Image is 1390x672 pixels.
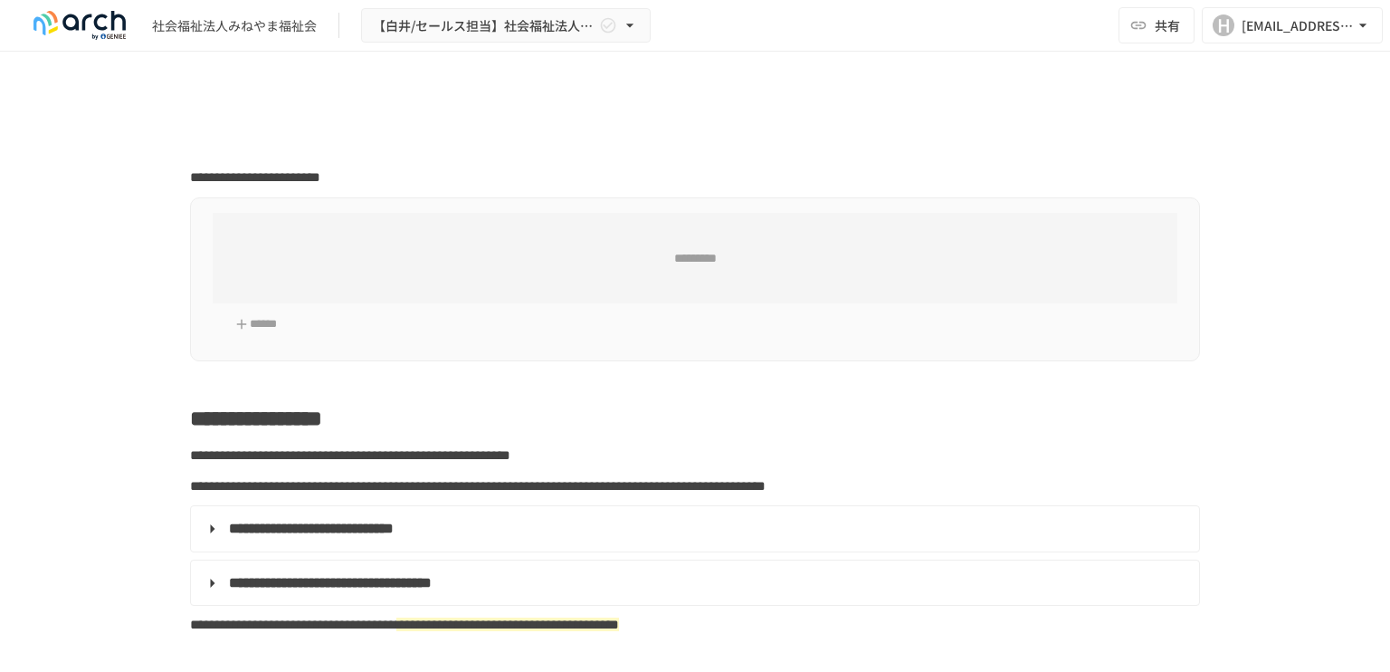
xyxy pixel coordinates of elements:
[1213,14,1234,36] div: H
[361,8,651,43] button: 【白井/セールス担当】社会福祉法人みねやま福祉会様_初期設定サポート
[152,16,317,35] div: 社会福祉法人みねやま福祉会
[373,14,595,37] span: 【白井/セールス担当】社会福祉法人みねやま福祉会様_初期設定サポート
[1202,7,1383,43] button: H[EMAIL_ADDRESS][DOMAIN_NAME]
[1155,15,1180,35] span: 共有
[1119,7,1195,43] button: 共有
[1242,14,1354,37] div: [EMAIL_ADDRESS][DOMAIN_NAME]
[22,11,138,40] img: logo-default@2x-9cf2c760.svg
